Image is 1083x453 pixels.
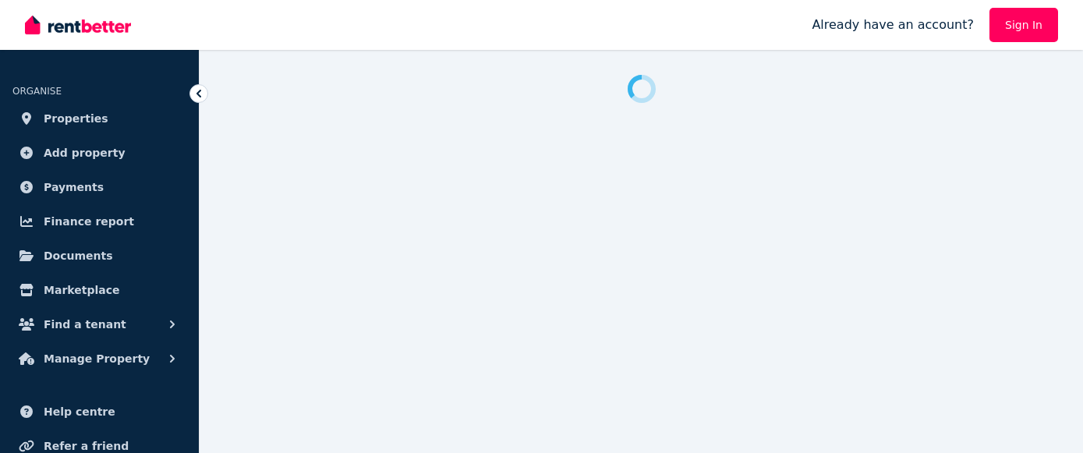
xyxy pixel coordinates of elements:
span: Add property [44,143,126,162]
span: Marketplace [44,281,119,299]
a: Marketplace [12,274,186,306]
a: Help centre [12,396,186,427]
span: Documents [44,246,113,265]
a: Properties [12,103,186,134]
span: Help centre [44,402,115,421]
span: Already have an account? [812,16,974,34]
button: Find a tenant [12,309,186,340]
span: Manage Property [44,349,150,368]
span: Find a tenant [44,315,126,334]
button: Manage Property [12,343,186,374]
span: Payments [44,178,104,196]
a: Payments [12,172,186,203]
span: Finance report [44,212,134,231]
img: RentBetter [25,13,131,37]
a: Finance report [12,206,186,237]
a: Sign In [989,8,1058,42]
a: Documents [12,240,186,271]
span: ORGANISE [12,86,62,97]
span: Properties [44,109,108,128]
a: Add property [12,137,186,168]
